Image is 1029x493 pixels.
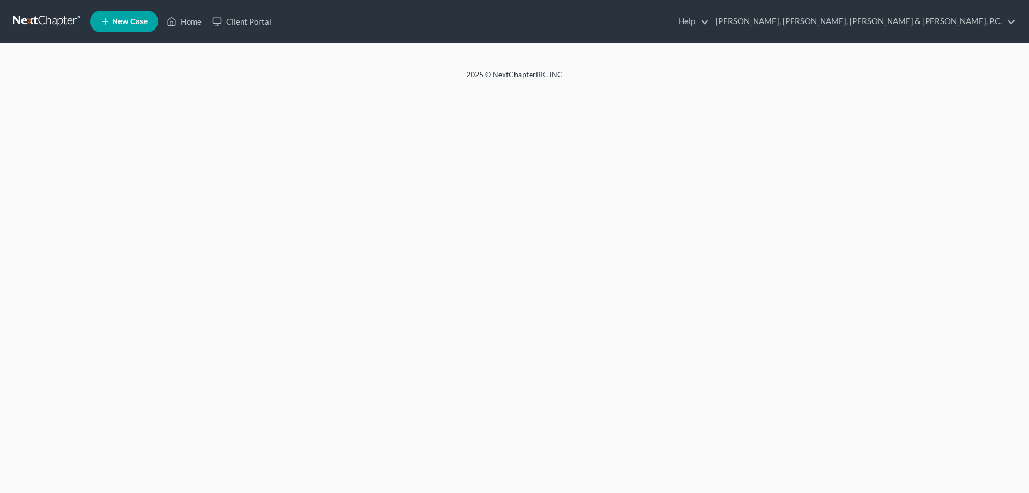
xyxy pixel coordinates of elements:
a: Client Portal [207,12,277,31]
a: [PERSON_NAME], [PERSON_NAME], [PERSON_NAME] & [PERSON_NAME], P.C. [710,12,1016,31]
div: 2025 © NextChapterBK, INC [209,69,820,89]
a: Home [161,12,207,31]
a: Help [673,12,709,31]
new-legal-case-button: New Case [90,11,158,32]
